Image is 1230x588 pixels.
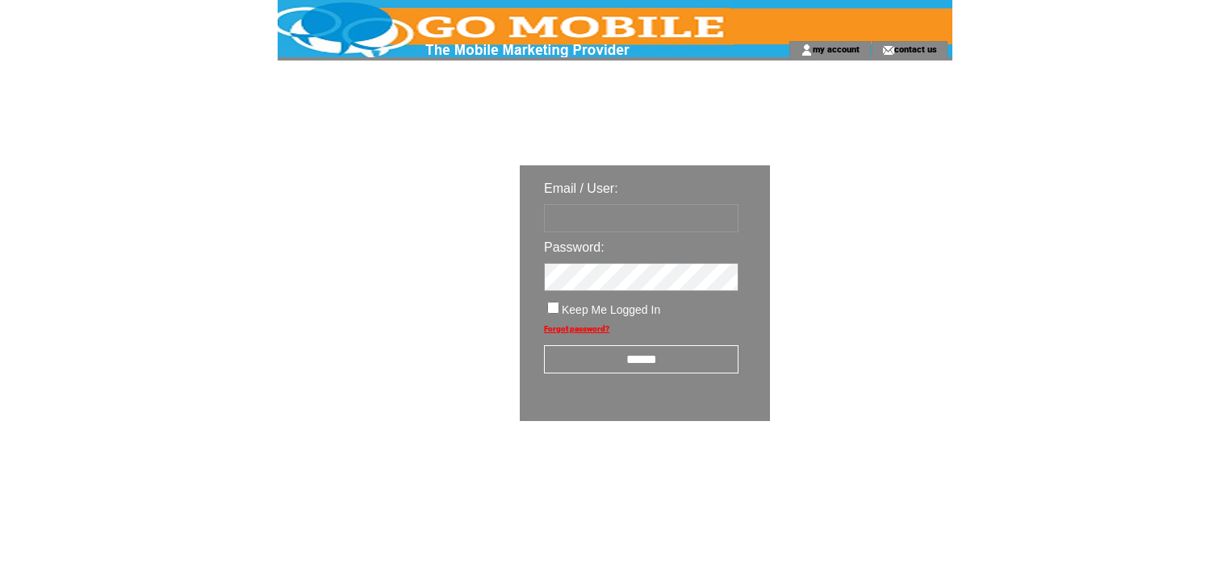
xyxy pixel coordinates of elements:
[544,324,609,333] a: Forgot password?
[544,240,605,254] span: Password:
[801,44,813,56] img: account_icon.gif
[544,181,618,195] span: Email / User:
[813,44,860,54] a: my account
[894,44,937,54] a: contact us
[562,303,660,316] span: Keep Me Logged In
[817,461,897,482] img: transparent.png
[882,44,894,56] img: contact_us_icon.gif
